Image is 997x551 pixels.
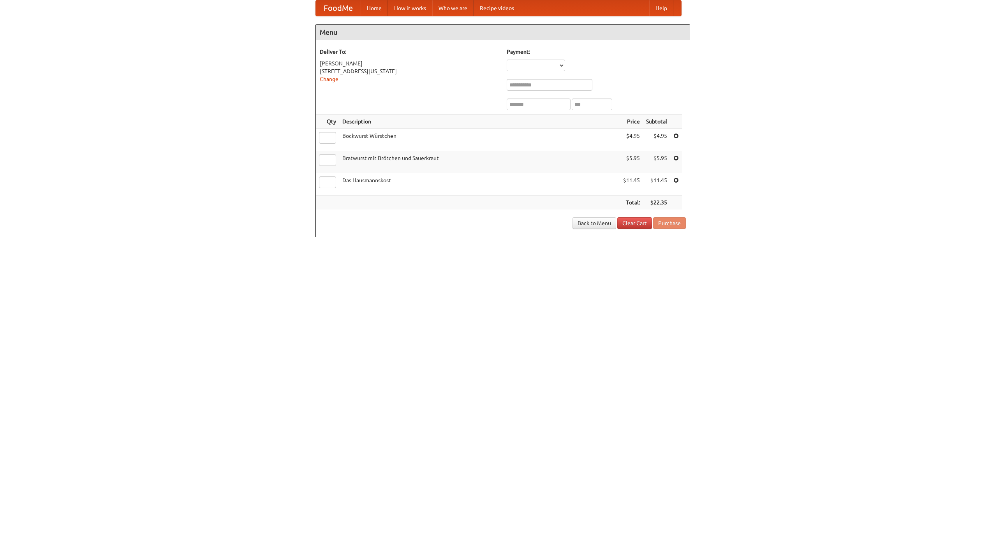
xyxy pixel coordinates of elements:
[388,0,432,16] a: How it works
[643,129,670,151] td: $4.95
[339,173,620,195] td: Das Hausmannskost
[320,48,499,56] h5: Deliver To:
[620,129,643,151] td: $4.95
[316,25,690,40] h4: Menu
[339,129,620,151] td: Bockwurst Würstchen
[649,0,673,16] a: Help
[643,195,670,210] th: $22.35
[643,114,670,129] th: Subtotal
[572,217,616,229] a: Back to Menu
[653,217,686,229] button: Purchase
[316,0,361,16] a: FoodMe
[339,114,620,129] th: Description
[474,0,520,16] a: Recipe videos
[617,217,652,229] a: Clear Cart
[339,151,620,173] td: Bratwurst mit Brötchen und Sauerkraut
[620,114,643,129] th: Price
[620,151,643,173] td: $5.95
[361,0,388,16] a: Home
[320,67,499,75] div: [STREET_ADDRESS][US_STATE]
[620,173,643,195] td: $11.45
[320,76,338,82] a: Change
[320,60,499,67] div: [PERSON_NAME]
[620,195,643,210] th: Total:
[316,114,339,129] th: Qty
[643,173,670,195] td: $11.45
[432,0,474,16] a: Who we are
[507,48,686,56] h5: Payment:
[643,151,670,173] td: $5.95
